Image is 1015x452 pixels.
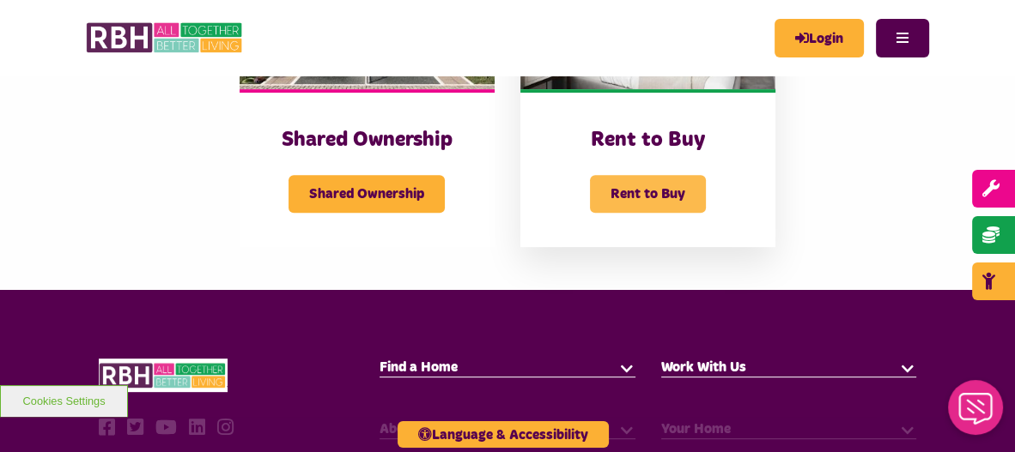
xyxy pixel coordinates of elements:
h3: Shared Ownership [274,127,460,154]
img: RBH [86,17,245,58]
span: Rent to Buy [590,175,706,213]
button: Language & Accessibility [398,421,609,448]
h3: Rent to Buy [555,127,741,154]
a: MyRBH [775,19,864,57]
span: Work With Us [661,360,746,374]
img: RBH [99,359,228,392]
span: Find a Home [380,360,458,374]
button: Navigation [876,19,929,57]
iframe: Netcall Web Assistant for live chat [938,375,1015,452]
span: Shared Ownership [289,175,445,213]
